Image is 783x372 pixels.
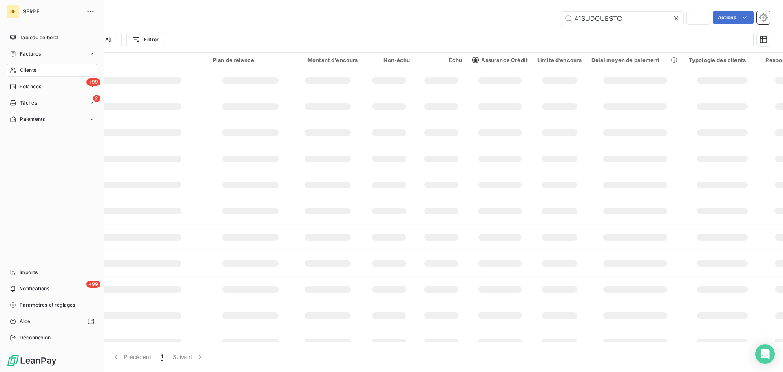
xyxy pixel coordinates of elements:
div: Montant d'encours [298,57,358,63]
div: Plan de relance [213,57,288,63]
div: Échu [420,57,462,63]
input: Rechercher [561,12,683,25]
span: Paramètres et réglages [20,301,75,309]
span: +99 [86,281,100,288]
div: Typologie des clients [689,57,756,63]
span: +99 [86,78,100,86]
button: Filtrer [126,33,164,46]
a: Aide [7,315,97,328]
span: SERPE [23,8,82,15]
span: Déconnexion [20,334,51,341]
span: Aide [20,318,31,325]
span: 2 [93,95,100,102]
div: SE [7,5,20,18]
span: Assurance Crédit [472,57,528,63]
span: Factures [20,50,41,58]
span: Tâches [20,99,37,107]
span: Imports [20,269,38,276]
span: Tableau de bord [20,34,58,41]
span: 1 [161,353,163,361]
button: Actions [713,11,754,24]
span: Notifications [19,285,49,292]
button: Suivant [168,348,209,365]
div: Open Intercom Messenger [755,344,775,364]
div: Limite d’encours [537,57,582,63]
button: Précédent [107,348,156,365]
div: Non-échu [368,57,410,63]
div: Délai moyen de paiement [591,57,679,63]
span: Relances [20,83,41,90]
button: 1 [156,348,168,365]
span: Paiements [20,116,45,123]
span: Clients [20,67,36,74]
img: Logo LeanPay [7,354,57,367]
